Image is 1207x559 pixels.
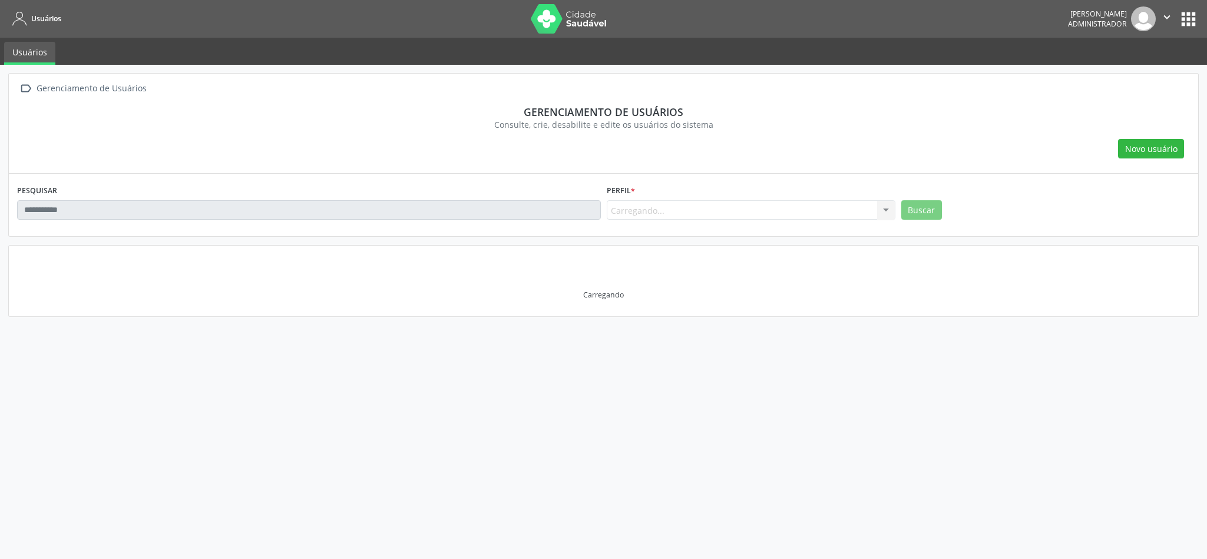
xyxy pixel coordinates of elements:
[25,105,1182,118] div: Gerenciamento de usuários
[8,9,61,28] a: Usuários
[34,80,148,97] div: Gerenciamento de Usuários
[17,182,57,200] label: PESQUISAR
[583,290,624,300] div: Carregando
[17,80,34,97] i: 
[1178,9,1199,29] button: apps
[4,42,55,65] a: Usuários
[25,118,1182,131] div: Consulte, crie, desabilite e edite os usuários do sistema
[1125,143,1178,155] span: Novo usuário
[1118,139,1184,159] button: Novo usuário
[1068,19,1127,29] span: Administrador
[901,200,942,220] button: Buscar
[1156,6,1178,31] button: 
[1160,11,1173,24] i: 
[1068,9,1127,19] div: [PERSON_NAME]
[1131,6,1156,31] img: img
[17,80,148,97] a:  Gerenciamento de Usuários
[607,182,635,200] label: Perfil
[31,14,61,24] span: Usuários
